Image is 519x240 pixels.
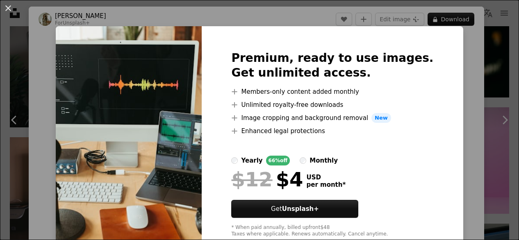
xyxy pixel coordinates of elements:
[231,157,238,164] input: yearly66%off
[300,157,306,164] input: monthly
[231,51,433,80] h2: Premium, ready to use images. Get unlimited access.
[310,156,338,165] div: monthly
[306,174,346,181] span: USD
[231,224,433,238] div: * When paid annually, billed upfront $48 Taxes where applicable. Renews automatically. Cancel any...
[231,169,303,190] div: $4
[231,200,358,218] button: GetUnsplash+
[231,100,433,110] li: Unlimited royalty-free downloads
[231,169,272,190] span: $12
[231,87,433,97] li: Members-only content added monthly
[231,126,433,136] li: Enhanced legal protections
[282,205,319,213] strong: Unsplash+
[266,156,290,165] div: 66% off
[241,156,262,165] div: yearly
[306,181,346,188] span: per month *
[231,113,433,123] li: Image cropping and background removal
[371,113,391,123] span: New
